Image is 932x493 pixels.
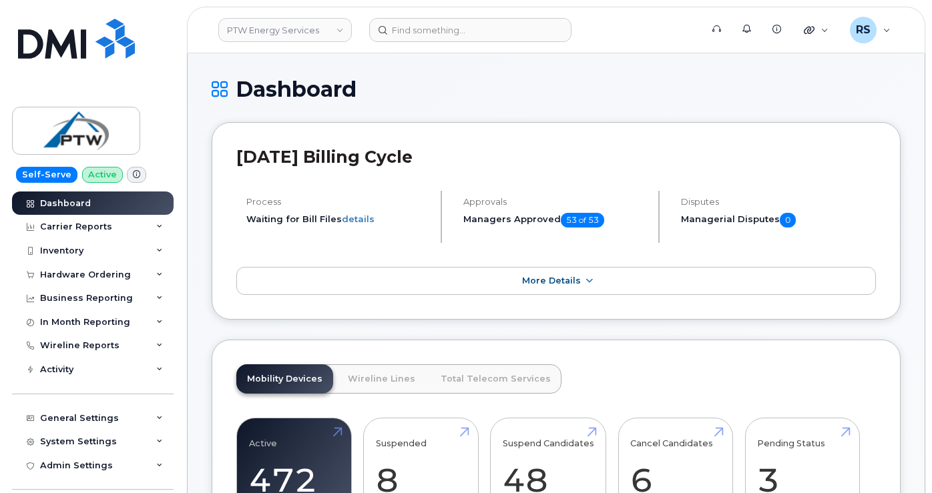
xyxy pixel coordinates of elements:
[337,364,426,394] a: Wireline Lines
[463,197,646,207] h4: Approvals
[780,213,796,227] span: 0
[236,147,876,167] h2: [DATE] Billing Cycle
[522,276,581,286] span: More Details
[246,213,429,225] li: Waiting for Bill Files
[236,364,333,394] a: Mobility Devices
[463,213,646,227] h5: Managers Approved
[246,197,429,207] h4: Process
[212,77,901,101] h1: Dashboard
[342,213,375,224] a: details
[430,364,561,394] a: Total Telecom Services
[561,213,604,227] span: 53 of 53
[681,197,877,207] h4: Disputes
[681,213,877,227] h5: Managerial Disputes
